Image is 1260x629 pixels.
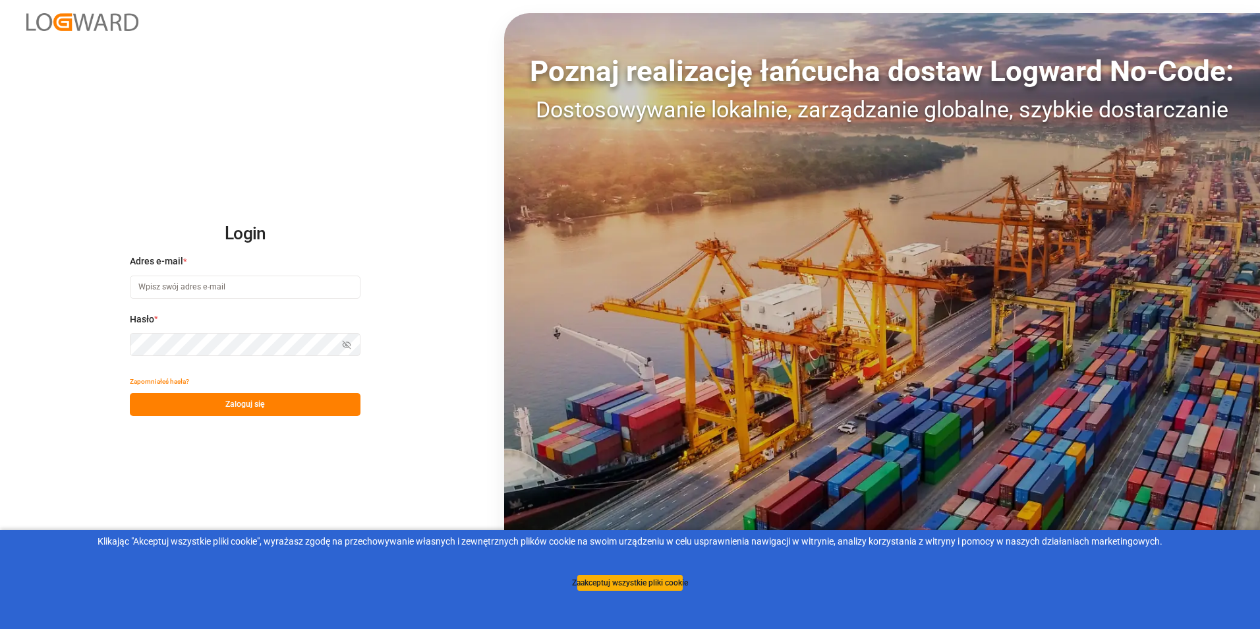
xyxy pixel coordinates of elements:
[504,49,1260,93] div: Poznaj realizację łańcucha dostaw Logward No-Code:
[504,93,1260,127] div: Dostosowywanie lokalnie, zarządzanie globalne, szybkie dostarczanie
[577,575,683,591] button: Zaakceptuj wszystkie pliki cookie
[26,13,138,31] img: Logward_new_orange.png
[130,370,189,393] button: Zapomniałeś hasła?
[130,276,360,299] input: Wpisz swój adres e-mail
[98,536,1162,547] font: Klikając "Akceptuj wszystkie pliki cookie", wyrażasz zgodę na przechowywanie własnych i zewnętrzn...
[130,313,154,326] span: Hasło
[130,393,360,416] button: Zaloguj się
[130,213,360,255] h2: Login
[130,255,183,268] span: Adres e-mail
